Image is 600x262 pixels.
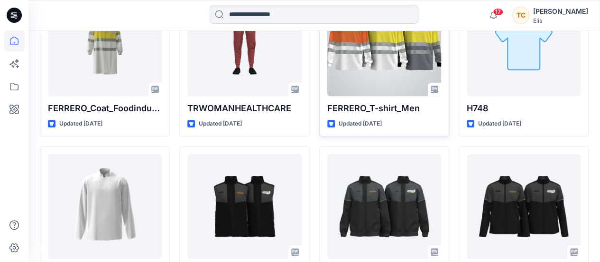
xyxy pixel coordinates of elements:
p: Updated [DATE] [339,119,382,129]
p: Updated [DATE] [478,119,521,129]
a: ACCESS JACKET [48,154,162,259]
p: TRWOMANHEALTHCARE [187,102,301,115]
div: Elis [533,17,588,24]
span: 17 [493,8,503,16]
p: FERRERO_T-shirt_Men [327,102,441,115]
a: Best Drive Shoftshell [467,154,581,259]
a: Best Drive Jacket [327,154,441,259]
p: Updated [DATE] [199,119,242,129]
div: [PERSON_NAME] [533,6,588,17]
div: TC [512,7,529,24]
p: H748 [467,102,581,115]
p: FERRERO_Coat_Foodindustry_Men [48,102,162,115]
p: Updated [DATE] [59,119,102,129]
a: Waist coat [187,154,301,259]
